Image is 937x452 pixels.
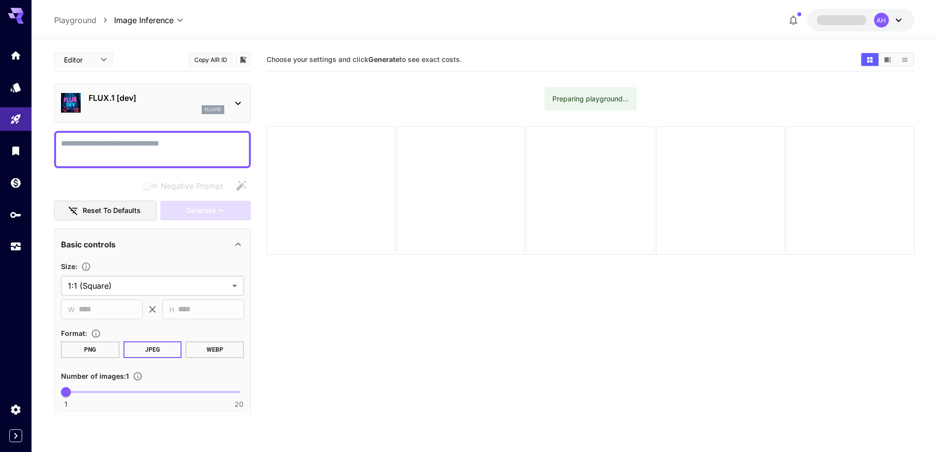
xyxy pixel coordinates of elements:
button: PNG [61,341,120,358]
button: AH [807,9,914,31]
button: Expand sidebar [9,429,22,442]
div: Wallet [10,177,22,189]
span: 1:1 (Square) [68,280,228,292]
button: Show images in grid view [861,53,878,66]
a: Playground [54,14,96,26]
div: Home [10,49,22,61]
button: Choose the file format for the output image. [87,329,105,338]
button: Add to library [239,54,247,65]
span: 20 [235,399,243,409]
div: Library [10,145,22,157]
button: JPEG [123,341,182,358]
div: API Keys [10,209,22,221]
span: Negative prompts are not compatible with the selected model. [141,180,231,192]
div: Models [10,81,22,93]
span: H [169,304,174,315]
button: Specify how many images to generate in a single request. Each image generation will be charged se... [129,371,147,381]
div: Preparing playground... [552,90,629,108]
button: WEBP [185,341,244,358]
span: W [68,304,75,315]
span: Editor [64,55,94,65]
span: Negative Prompt [161,180,223,192]
div: Settings [10,403,22,416]
div: Usage [10,241,22,253]
button: Adjust the dimensions of the generated image by specifying its width and height in pixels, or sel... [77,262,95,271]
p: Basic controls [61,239,116,250]
p: flux1d [205,106,221,113]
span: Number of images : 1 [61,372,129,380]
span: Image Inference [114,14,174,26]
button: Reset to defaults [54,201,156,221]
button: Show images in list view [896,53,913,66]
div: FLUX.1 [dev]flux1d [61,88,244,118]
button: Show images in video view [879,53,896,66]
span: Format : [61,329,87,337]
span: Size : [61,262,77,271]
div: Basic controls [61,233,244,256]
b: Generate [368,55,399,63]
div: Show images in grid viewShow images in video viewShow images in list view [860,52,914,67]
nav: breadcrumb [54,14,114,26]
button: Copy AIR ID [188,53,233,67]
span: Choose your settings and click to see exact costs. [267,55,462,63]
p: FLUX.1 [dev] [89,92,224,104]
div: Playground [10,113,22,125]
div: AH [874,13,889,28]
span: 1 [64,399,67,409]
